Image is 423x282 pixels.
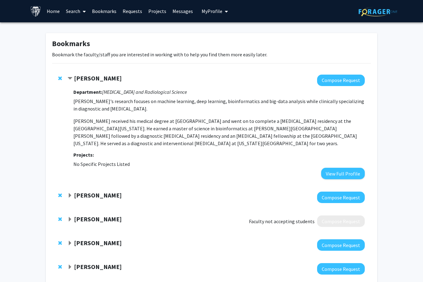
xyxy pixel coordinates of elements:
a: Projects [145,0,169,22]
span: Faculty not accepting students [249,218,315,225]
a: Bookmarks [89,0,120,22]
span: Remove Bunmi Ogungbe from bookmarks [58,193,62,198]
iframe: Chat [5,254,26,277]
span: Remove Karen Fleming from bookmarks [58,241,62,245]
a: Requests [120,0,145,22]
h1: Bookmarks [52,39,371,48]
span: Expand Michelle Johansen Bookmark [68,217,72,222]
strong: [PERSON_NAME] [74,74,122,82]
span: Remove Harrison Bai from bookmarks [58,76,62,81]
span: Expand Bunmi Ogungbe Bookmark [68,193,72,198]
p: [PERSON_NAME] received his medical degree at [GEOGRAPHIC_DATA] and went on to complete a [MEDICAL... [73,117,365,147]
button: Compose Request to Harrison Bai [317,75,365,86]
span: Expand Karen Fleming Bookmark [68,241,72,246]
p: [PERSON_NAME]'s research focuses on machine learning, deep learning, bioinformatics and big-data ... [73,98,365,112]
img: ForagerOne Logo [359,7,397,16]
button: View Full Profile [321,168,365,179]
a: Search [63,0,89,22]
p: Bookmark the faculty/staff you are interested in working with to help you find them more easily l... [52,51,371,58]
strong: Projects: [73,152,94,158]
button: Compose Request to Bunmi Ogungbe [317,192,365,203]
span: Expand Michael Osmanski Bookmark [68,265,72,270]
strong: Department: [73,89,102,95]
i: [MEDICAL_DATA] and Radiological Science [102,89,187,95]
span: Contract Harrison Bai Bookmark [68,76,72,81]
img: Johns Hopkins University Logo [30,6,41,17]
a: Home [44,0,63,22]
button: Compose Request to Michelle Johansen [317,215,365,227]
strong: [PERSON_NAME] [74,191,122,199]
span: Remove Michelle Johansen from bookmarks [58,217,62,222]
strong: [PERSON_NAME] [74,239,122,247]
button: Compose Request to Michael Osmanski [317,263,365,275]
a: Messages [169,0,196,22]
strong: [PERSON_NAME] [74,215,122,223]
strong: [PERSON_NAME] [74,263,122,271]
span: Remove Michael Osmanski from bookmarks [58,264,62,269]
span: No Specific Projects Listed [73,161,130,167]
span: My Profile [202,8,222,14]
button: Compose Request to Karen Fleming [317,239,365,251]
